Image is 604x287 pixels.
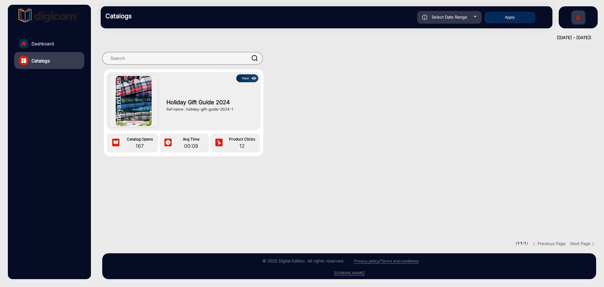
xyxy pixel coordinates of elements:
[485,12,535,23] button: Apply
[116,76,151,126] img: Holiday Gift Guide 2024
[516,241,528,246] pre: ( / )
[31,40,54,47] span: Dashboard
[123,136,156,142] span: Catalog Opens
[166,98,255,106] span: Holiday Gift Guide 2024
[524,241,526,245] strong: 1
[379,259,381,263] a: |
[354,259,379,264] a: Privacy policy
[175,136,207,142] span: Avg Time
[226,136,258,142] span: Product Clicks
[590,242,595,246] img: Next button
[570,241,590,246] strong: Next Page
[111,138,120,148] img: icon
[105,12,193,20] h3: Catalogs
[262,258,344,263] small: © 2025 Digital Edition. All rights reserved.
[432,14,467,20] span: Select Date Range
[94,35,591,41] div: ([DATE] - [DATE])
[572,7,585,29] img: Sign%20Up.svg
[381,259,419,264] a: Terms and conditions
[334,271,365,276] a: [DOMAIN_NAME]
[252,55,258,61] img: prodSearch.svg
[102,52,263,65] input: Search
[123,142,156,150] span: 167
[166,106,255,112] div: Ref name : holiday-gift-guide-2024-1
[14,35,84,52] a: Dashboard
[19,8,80,22] img: vmg-logo
[226,142,258,150] span: 12
[422,15,428,20] img: icon
[21,41,26,46] img: home
[517,241,522,245] strong: 1-1
[538,241,566,246] strong: Previous Page
[175,142,207,150] span: 00:08
[533,242,538,246] img: previous button
[21,58,26,63] img: catalog
[163,138,173,148] img: icon
[31,57,50,64] span: Catalogs
[214,138,224,148] img: icon
[250,75,258,82] img: icon
[14,52,84,69] a: Catalogs
[236,74,258,82] button: Viewicon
